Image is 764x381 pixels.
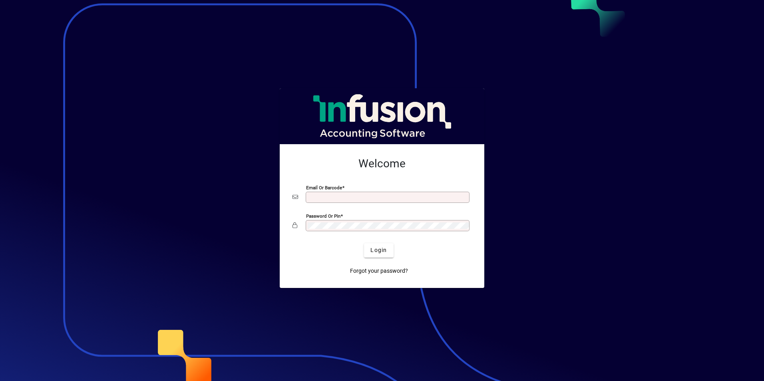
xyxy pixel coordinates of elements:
span: Forgot your password? [350,267,408,275]
button: Login [364,243,393,258]
h2: Welcome [292,157,472,171]
a: Forgot your password? [347,264,411,278]
span: Login [370,246,387,254]
mat-label: Password or Pin [306,213,340,218]
mat-label: Email or Barcode [306,185,342,190]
